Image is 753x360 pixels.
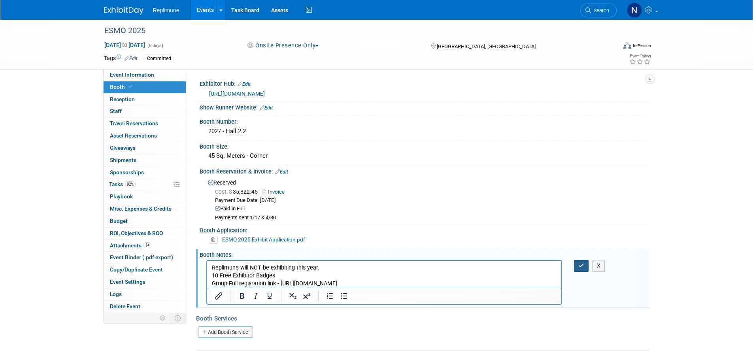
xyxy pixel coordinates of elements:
[215,188,233,195] span: Cost: $
[623,42,631,49] img: Format-Inperson.png
[156,313,170,323] td: Personalize Event Tab Strip
[104,130,186,142] a: Asset Reservations
[128,85,132,89] i: Booth reservation complete
[570,41,651,53] div: Event Format
[209,90,265,97] a: [URL][DOMAIN_NAME]
[104,191,186,203] a: Playbook
[110,254,173,260] span: Event Binder (.pdf export)
[632,43,651,49] div: In-Person
[110,218,128,224] span: Budget
[110,108,122,114] span: Staff
[110,72,154,78] span: Event Information
[104,215,186,227] a: Budget
[206,125,644,138] div: 2027 - Hall 2.2
[109,181,136,187] span: Tasks
[104,41,145,49] span: [DATE] [DATE]
[104,276,186,288] a: Event Settings
[200,102,649,112] div: Show Runner Website:
[121,42,128,48] span: to
[110,242,151,249] span: Attachments
[110,96,135,102] span: Reception
[200,78,649,88] div: Exhibitor Hub:
[222,236,305,243] a: ESMO 2025 Exhibit Application.pdf
[196,314,649,323] div: Booth Services
[110,84,134,90] span: Booth
[104,228,186,239] a: ROI, Objectives & ROO
[110,132,157,139] span: Asset Reservations
[286,290,300,302] button: Subscript
[337,290,351,302] button: Bullet list
[104,240,186,252] a: Attachments14
[437,43,536,49] span: [GEOGRAPHIC_DATA], [GEOGRAPHIC_DATA]
[110,120,158,126] span: Travel Reservations
[104,7,143,15] img: ExhibitDay
[104,203,186,215] a: Misc. Expenses & Credits
[143,242,151,248] span: 14
[215,205,644,213] div: Paid in Full
[110,169,144,175] span: Sponsorships
[206,150,644,162] div: 45 Sq. Meters - Corner
[104,54,138,63] td: Tags
[104,264,186,276] a: Copy/Duplicate Event
[110,303,140,309] span: Delete Event
[104,167,186,179] a: Sponsorships
[125,56,138,61] a: Edit
[209,237,221,243] a: Delete attachment?
[104,118,186,130] a: Travel Reservations
[110,145,136,151] span: Giveaways
[104,81,186,93] a: Booth
[110,205,172,212] span: Misc. Expenses & Credits
[110,157,136,163] span: Shipments
[198,326,253,338] a: Add Booth Service
[104,106,186,117] a: Staff
[104,252,186,264] a: Event Binder (.pdf export)
[243,41,322,50] button: Onsite Presence Only
[110,266,163,273] span: Copy/Duplicate Event
[110,193,133,200] span: Playbook
[153,7,179,13] span: Replimune
[200,116,649,126] div: Booth Number:
[170,313,186,323] td: Toggle Event Tabs
[215,197,644,204] div: Payment Due Date: [DATE]
[110,279,145,285] span: Event Settings
[110,291,122,297] span: Logs
[235,290,249,302] button: Bold
[629,54,651,58] div: Event Rating
[215,215,644,221] div: Payments sent 1/17 & 4/30
[200,224,646,234] div: Booth Application:
[207,261,562,288] iframe: Rich Text Area
[110,230,163,236] span: ROI, Objectives & ROO
[591,8,609,13] span: Search
[200,249,649,259] div: Booth Notes:
[125,181,136,187] span: 92%
[104,288,186,300] a: Logs
[238,81,251,87] a: Edit
[104,155,186,166] a: Shipments
[104,142,186,154] a: Giveaways
[200,141,649,151] div: Booth Size:
[249,290,262,302] button: Italic
[212,290,225,302] button: Insert/edit link
[262,189,289,195] a: Invoice
[147,43,163,48] span: (5 days)
[104,69,186,81] a: Event Information
[104,301,186,313] a: Delete Event
[215,188,261,195] span: 35,822.45
[104,179,186,190] a: Tasks92%
[263,290,276,302] button: Underline
[102,24,605,38] div: ESMO 2025
[200,166,649,176] div: Booth Reservation & Invoice:
[323,290,337,302] button: Numbered list
[580,4,617,17] a: Search
[145,55,174,63] div: Committed
[593,260,605,271] button: X
[300,290,313,302] button: Superscript
[275,169,288,175] a: Edit
[206,177,644,221] div: Reserved
[260,105,273,111] a: Edit
[627,3,642,18] img: Nicole Schaeffner
[104,94,186,106] a: Reception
